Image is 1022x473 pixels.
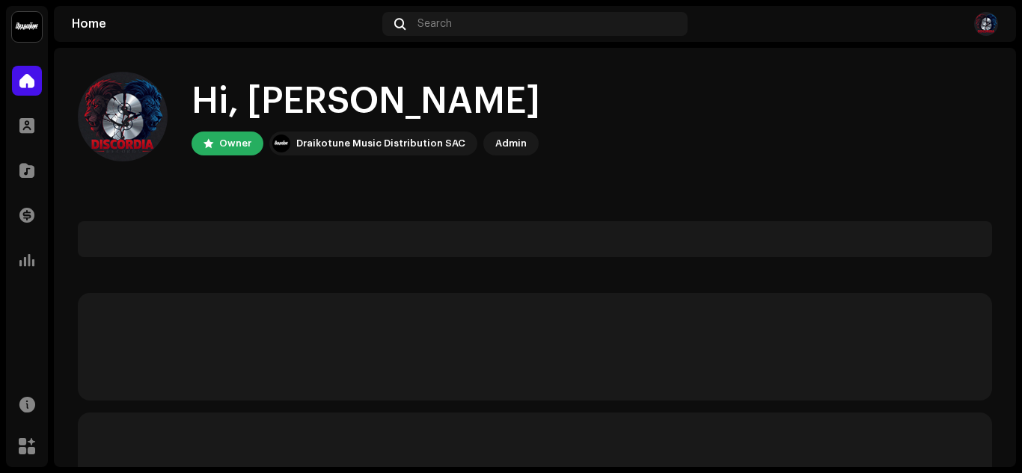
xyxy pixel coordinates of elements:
span: Search [417,18,452,30]
div: Admin [495,135,527,152]
div: Home [72,18,376,30]
div: Draikotune Music Distribution SAC [296,135,465,152]
img: 10370c6a-d0e2-4592-b8a2-38f444b0ca44 [12,12,42,42]
div: Owner [219,135,251,152]
img: 10370c6a-d0e2-4592-b8a2-38f444b0ca44 [272,135,290,152]
div: Hi, [PERSON_NAME] [192,78,540,126]
img: 8bb4cde4-edf1-4f0a-abb5-162ca2220c69 [78,72,168,161]
img: 8bb4cde4-edf1-4f0a-abb5-162ca2220c69 [974,12,998,36]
